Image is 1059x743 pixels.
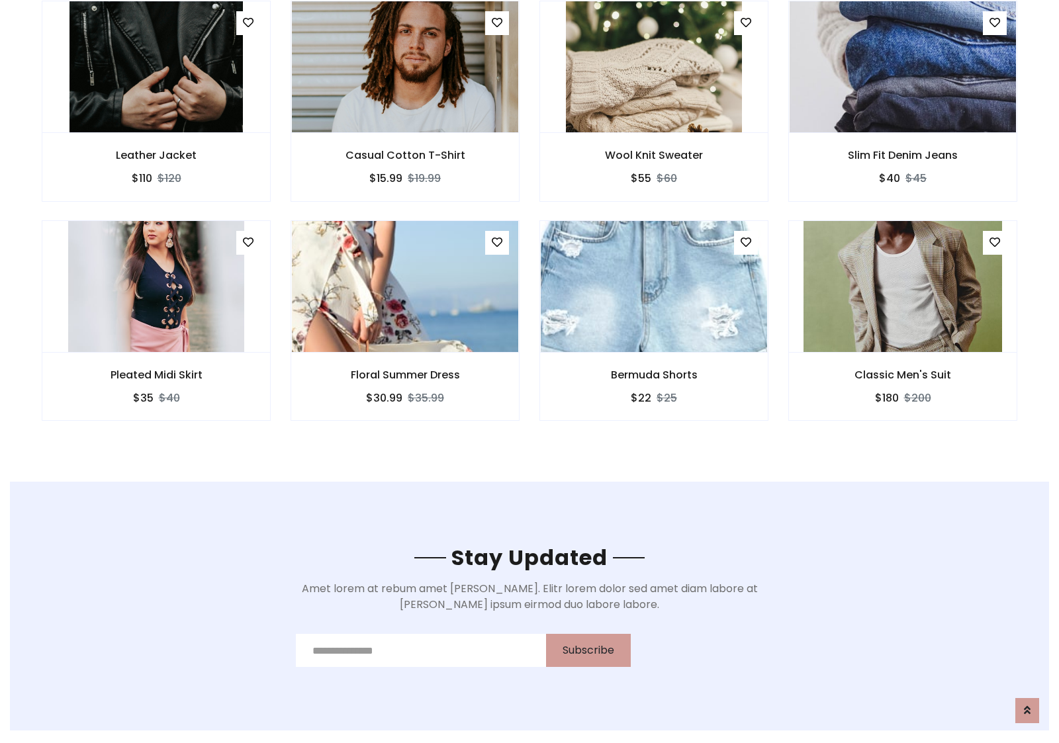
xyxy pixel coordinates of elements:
[132,172,152,185] h6: $110
[366,392,402,404] h6: $30.99
[631,392,651,404] h6: $22
[789,369,1017,381] h6: Classic Men's Suit
[905,171,927,186] del: $45
[657,171,677,186] del: $60
[446,543,613,572] span: Stay Updated
[540,369,768,381] h6: Bermuda Shorts
[296,581,764,613] p: Amet lorem at rebum amet [PERSON_NAME]. Elitr lorem dolor sed amet diam labore at [PERSON_NAME] i...
[904,390,931,406] del: $200
[408,390,444,406] del: $35.99
[369,172,402,185] h6: $15.99
[540,149,768,161] h6: Wool Knit Sweater
[291,369,519,381] h6: Floral Summer Dress
[291,149,519,161] h6: Casual Cotton T-Shirt
[631,172,651,185] h6: $55
[42,369,270,381] h6: Pleated Midi Skirt
[158,171,181,186] del: $120
[42,149,270,161] h6: Leather Jacket
[875,392,899,404] h6: $180
[789,149,1017,161] h6: Slim Fit Denim Jeans
[879,172,900,185] h6: $40
[546,634,631,667] button: Subscribe
[133,392,154,404] h6: $35
[657,390,677,406] del: $25
[159,390,180,406] del: $40
[408,171,441,186] del: $19.99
